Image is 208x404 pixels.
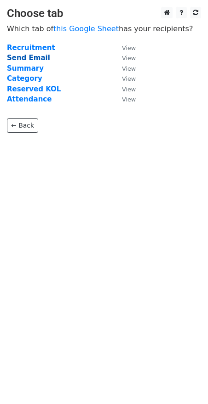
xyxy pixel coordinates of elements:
small: View [122,65,136,72]
a: this Google Sheet [53,24,119,33]
a: Attendance [7,95,52,103]
h3: Choose tab [7,7,201,20]
a: Send Email [7,54,50,62]
a: ← Back [7,118,38,133]
a: Recruitment [7,44,55,52]
a: Category [7,74,42,83]
small: View [122,55,136,62]
small: View [122,86,136,93]
small: View [122,45,136,51]
small: View [122,96,136,103]
iframe: Chat Widget [162,360,208,404]
a: Summary [7,64,44,73]
a: Reserved KOL [7,85,61,93]
a: View [113,54,136,62]
a: View [113,85,136,93]
p: Which tab of has your recipients? [7,24,201,34]
a: View [113,74,136,83]
a: View [113,64,136,73]
a: View [113,44,136,52]
small: View [122,75,136,82]
a: View [113,95,136,103]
